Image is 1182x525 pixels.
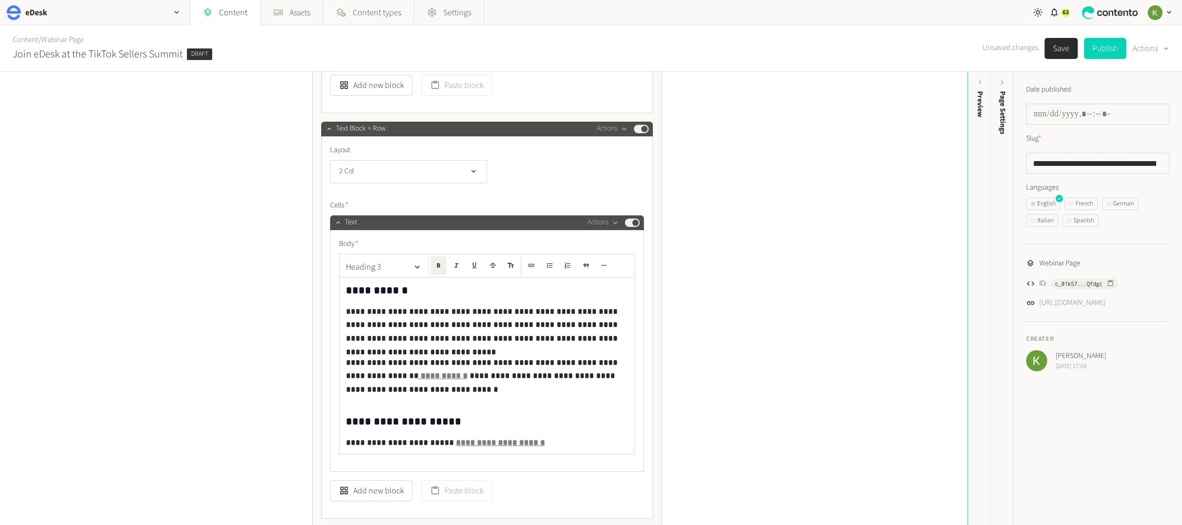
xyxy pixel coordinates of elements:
[1133,38,1169,59] button: Actions
[1056,351,1106,362] span: [PERSON_NAME]
[597,123,628,135] button: Actions
[1031,216,1054,225] div: Italian
[342,256,426,278] button: Heading 3
[588,216,619,229] button: Actions
[339,239,359,250] span: Body
[1026,334,1169,344] h4: Created
[1026,350,1047,371] img: Keelin Terry
[330,480,413,501] button: Add new block
[330,200,349,211] span: Cells
[1039,298,1106,309] a: [URL][DOMAIN_NAME]
[997,91,1008,134] span: Page Settings
[1107,199,1134,209] div: German
[330,160,487,183] button: 2 Col
[421,480,492,501] button: Paste block
[1148,5,1163,20] img: Keelin Terry
[187,48,212,60] span: Draft
[330,75,413,96] button: Add new block
[1067,216,1094,225] div: Spanish
[1069,199,1093,209] div: French
[41,34,84,45] a: Webinar Page
[353,6,401,19] span: Content types
[1062,214,1099,227] button: Spanish
[25,6,47,19] h2: eDesk
[982,42,1038,54] span: Unsaved changes
[1031,199,1056,209] div: English
[1039,278,1047,289] span: ID:
[1026,197,1060,210] button: English
[13,34,38,45] a: Content
[345,217,357,228] span: Text
[1056,362,1106,371] span: [DATE] 17:08
[1045,38,1078,59] button: Save
[13,46,183,62] h2: Join eDesk at the TikTok Sellers Summit
[1026,84,1071,95] label: Date published
[974,91,985,117] div: Preview
[6,5,21,20] img: eDesk
[1084,38,1126,59] button: Publish
[330,145,350,156] span: Layout
[1026,182,1169,193] label: Languages
[1062,8,1069,17] span: 63
[1039,258,1080,269] span: Webinar Page
[336,123,386,134] span: Text Block > Row
[1026,133,1041,144] label: Slug
[1055,279,1102,289] span: c_01k57...Qfdgc
[443,6,471,19] span: Settings
[1051,279,1118,289] button: c_01k57...Qfdgc
[1065,197,1098,210] button: French
[421,75,492,96] button: Paste block
[1102,197,1138,210] button: German
[38,34,41,45] span: /
[1026,214,1058,227] button: Italian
